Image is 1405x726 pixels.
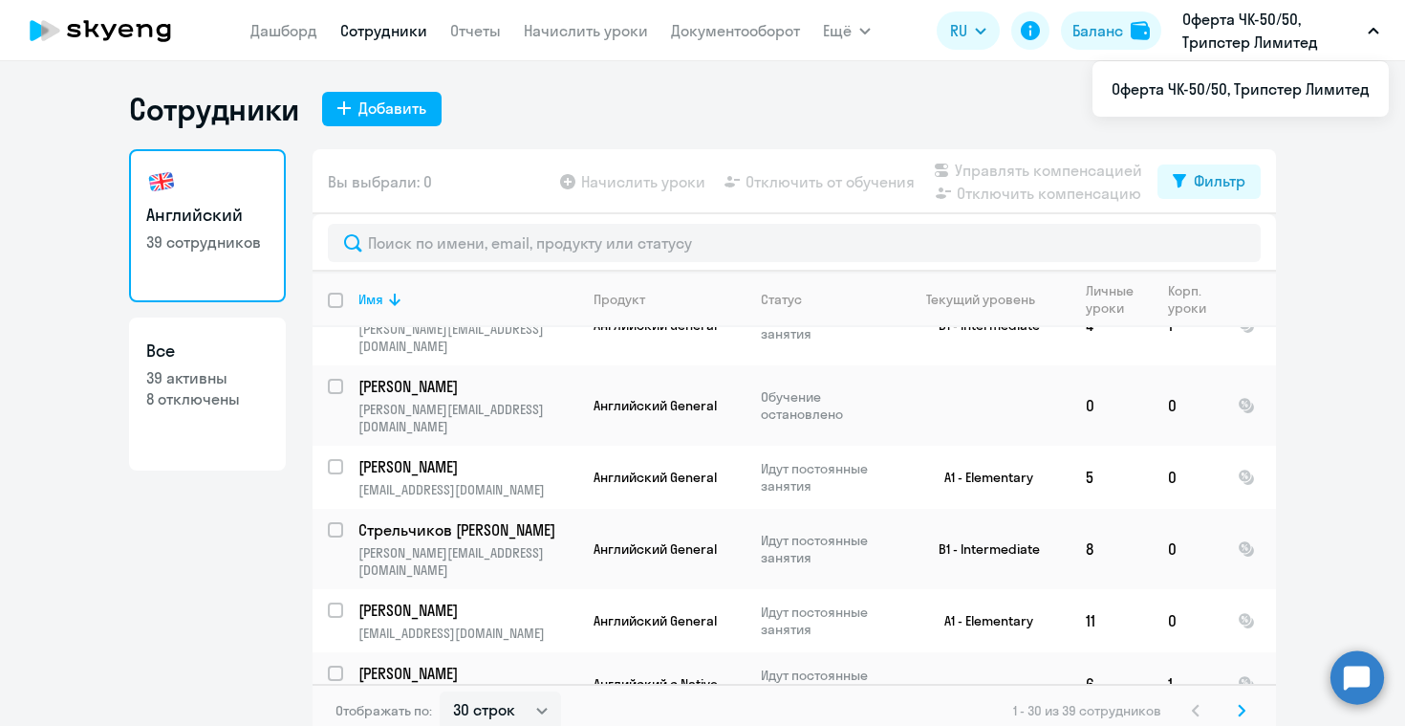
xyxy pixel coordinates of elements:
[1157,165,1261,199] button: Фильтр
[358,291,577,308] div: Имя
[1070,589,1153,652] td: 11
[358,291,383,308] div: Имя
[761,291,892,308] div: Статус
[937,11,1000,50] button: RU
[1153,652,1222,715] td: 1
[328,224,1261,262] input: Поиск по имени, email, продукту или статусу
[761,532,892,566] p: Идут постоянные занятия
[358,320,577,355] p: [PERSON_NAME][EMAIL_ADDRESS][DOMAIN_NAME]
[823,11,871,50] button: Ещё
[1070,446,1153,509] td: 5
[358,456,574,477] p: [PERSON_NAME]
[926,291,1035,308] div: Текущий уровень
[322,92,442,126] button: Добавить
[893,509,1070,589] td: B1 - Intermediate
[358,97,426,120] div: Добавить
[893,589,1070,652] td: A1 - Elementary
[358,401,577,435] p: [PERSON_NAME][EMAIL_ADDRESS][DOMAIN_NAME]
[146,231,269,253] p: 39 сотрудников
[1168,282,1209,317] div: Корп. уроки
[146,203,269,228] h3: Английский
[358,456,577,477] a: [PERSON_NAME]
[358,481,577,498] p: [EMAIL_ADDRESS][DOMAIN_NAME]
[1153,589,1222,652] td: 0
[340,21,427,40] a: Сотрудники
[1070,509,1153,589] td: 8
[823,19,852,42] span: Ещё
[761,667,892,701] p: Идут постоянные занятия
[328,170,432,193] span: Вы выбрали: 0
[358,519,574,540] p: Стрельчиков [PERSON_NAME]
[1070,365,1153,446] td: 0
[129,149,286,302] a: Английский39 сотрудников
[335,702,432,719] span: Отображать по:
[1070,652,1153,715] td: 6
[129,318,286,471] a: Все39 активны8 отключены
[1072,19,1123,42] div: Баланс
[146,367,269,388] p: 39 активны
[1092,61,1389,117] ul: Ещё
[450,21,501,40] a: Отчеты
[358,663,577,684] a: [PERSON_NAME]
[146,388,269,409] p: 8 отключены
[594,612,717,629] span: Английский General
[358,663,574,684] p: [PERSON_NAME]
[358,600,574,621] p: [PERSON_NAME]
[250,21,317,40] a: Дашборд
[1194,169,1245,192] div: Фильтр
[950,19,967,42] span: RU
[594,291,645,308] div: Продукт
[1086,282,1139,317] div: Личные уроки
[358,544,577,579] p: [PERSON_NAME][EMAIL_ADDRESS][DOMAIN_NAME]
[358,625,577,642] p: [EMAIL_ADDRESS][DOMAIN_NAME]
[1061,11,1161,50] button: Балансbalance
[594,540,717,558] span: Английский General
[146,339,269,363] h3: Все
[358,600,577,621] a: [PERSON_NAME]
[1168,282,1221,317] div: Корп. уроки
[761,291,802,308] div: Статус
[1153,365,1222,446] td: 0
[1173,8,1389,54] button: Оферта ЧК-50/50, Трипстер Лимитед
[1182,8,1360,54] p: Оферта ЧК-50/50, Трипстер Лимитед
[1086,282,1152,317] div: Личные уроки
[146,166,177,197] img: english
[524,21,648,40] a: Начислить уроки
[594,397,717,414] span: Английский General
[761,460,892,495] p: Идут постоянные занятия
[1131,21,1150,40] img: balance
[908,291,1070,308] div: Текущий уровень
[358,376,574,397] p: [PERSON_NAME]
[893,446,1070,509] td: A1 - Elementary
[671,21,800,40] a: Документооборот
[358,376,577,397] a: [PERSON_NAME]
[129,90,299,128] h1: Сотрудники
[594,291,745,308] div: Продукт
[594,675,718,693] span: Английский с Native
[1153,509,1222,589] td: 0
[1013,702,1161,719] span: 1 - 30 из 39 сотрудников
[761,388,892,423] p: Обучение остановлено
[761,604,892,638] p: Идут постоянные занятия
[1153,446,1222,509] td: 0
[358,519,577,540] a: Стрельчиков [PERSON_NAME]
[594,469,717,486] span: Английский General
